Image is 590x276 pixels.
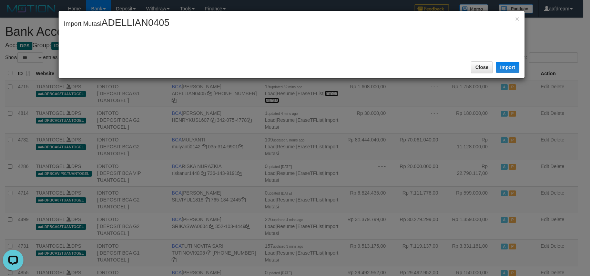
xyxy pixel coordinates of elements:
button: Close [471,61,493,73]
button: Import [496,62,519,73]
button: Open LiveChat chat widget [3,3,23,23]
button: Close [515,15,519,22]
span: Import Mutasi [64,20,170,27]
span: ADELLIAN0405 [101,17,170,28]
span: × [515,15,519,23]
